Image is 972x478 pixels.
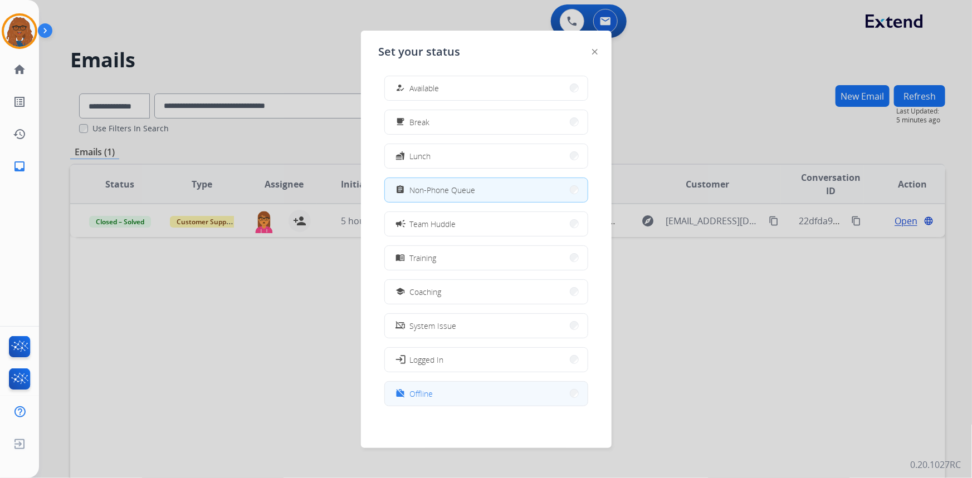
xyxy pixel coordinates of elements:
[410,320,457,332] span: System Issue
[395,389,405,398] mat-icon: work_off
[395,151,405,161] mat-icon: fastfood
[410,218,456,230] span: Team Huddle
[410,116,430,128] span: Break
[592,49,598,55] img: close-button
[4,16,35,47] img: avatar
[385,212,588,236] button: Team Huddle
[13,127,26,141] mat-icon: history
[385,76,588,100] button: Available
[395,321,405,331] mat-icon: phonelink_off
[395,253,405,263] mat-icon: menu_book
[13,63,26,76] mat-icon: home
[910,458,961,471] p: 0.20.1027RC
[410,82,439,94] span: Available
[394,218,406,229] mat-icon: campaign
[395,117,405,127] mat-icon: free_breakfast
[410,252,437,264] span: Training
[394,354,406,365] mat-icon: login
[410,354,444,366] span: Logged In
[410,150,431,162] span: Lunch
[385,178,588,202] button: Non-Phone Queue
[410,388,433,400] span: Offline
[385,110,588,134] button: Break
[385,314,588,338] button: System Issue
[395,287,405,297] mat-icon: school
[13,160,26,173] mat-icon: inbox
[410,184,476,196] span: Non-Phone Queue
[385,348,588,372] button: Logged In
[13,95,26,109] mat-icon: list_alt
[395,185,405,195] mat-icon: assignment
[410,286,442,298] span: Coaching
[395,83,405,93] mat-icon: how_to_reg
[385,280,588,304] button: Coaching
[385,144,588,168] button: Lunch
[385,382,588,406] button: Offline
[385,246,588,270] button: Training
[379,44,461,60] span: Set your status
